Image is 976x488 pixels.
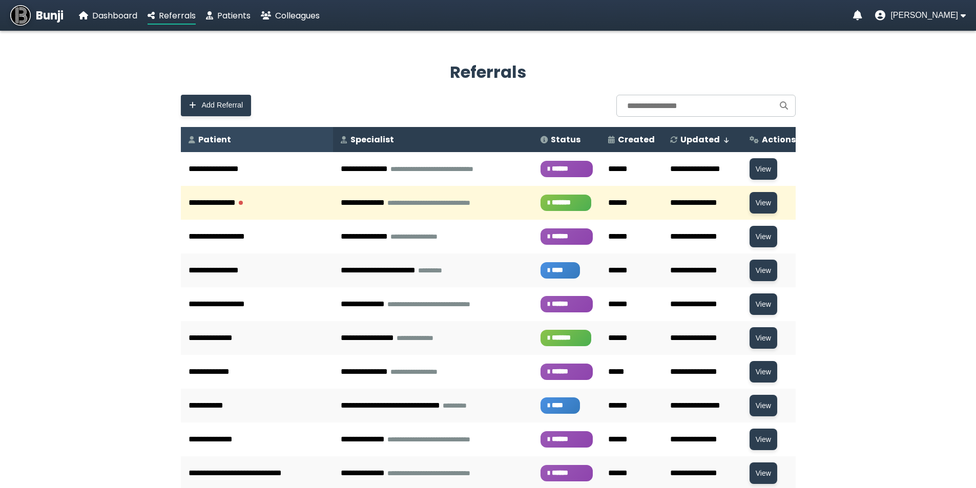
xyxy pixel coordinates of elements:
[206,9,251,22] a: Patients
[875,10,966,20] button: User menu
[92,10,137,22] span: Dashboard
[750,192,777,214] button: View
[181,127,334,152] th: Patient
[890,11,958,20] span: [PERSON_NAME]
[533,127,600,152] th: Status
[662,127,742,152] th: Updated
[148,9,196,22] a: Referrals
[750,260,777,281] button: View
[261,9,320,22] a: Colleagues
[181,95,252,116] button: Add Referral
[181,60,796,84] h2: Referrals
[750,462,777,484] button: View
[79,9,137,22] a: Dashboard
[853,10,862,20] a: Notifications
[750,429,777,450] button: View
[10,5,31,26] img: Bunji Dental Referral Management
[217,10,251,22] span: Patients
[750,226,777,247] button: View
[202,101,243,110] span: Add Referral
[742,127,803,152] th: Actions
[750,327,777,349] button: View
[750,361,777,383] button: View
[600,127,662,152] th: Created
[36,7,64,24] span: Bunji
[333,127,533,152] th: Specialist
[750,158,777,180] button: View
[275,10,320,22] span: Colleagues
[750,395,777,416] button: View
[159,10,196,22] span: Referrals
[10,5,64,26] a: Bunji
[750,293,777,315] button: View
